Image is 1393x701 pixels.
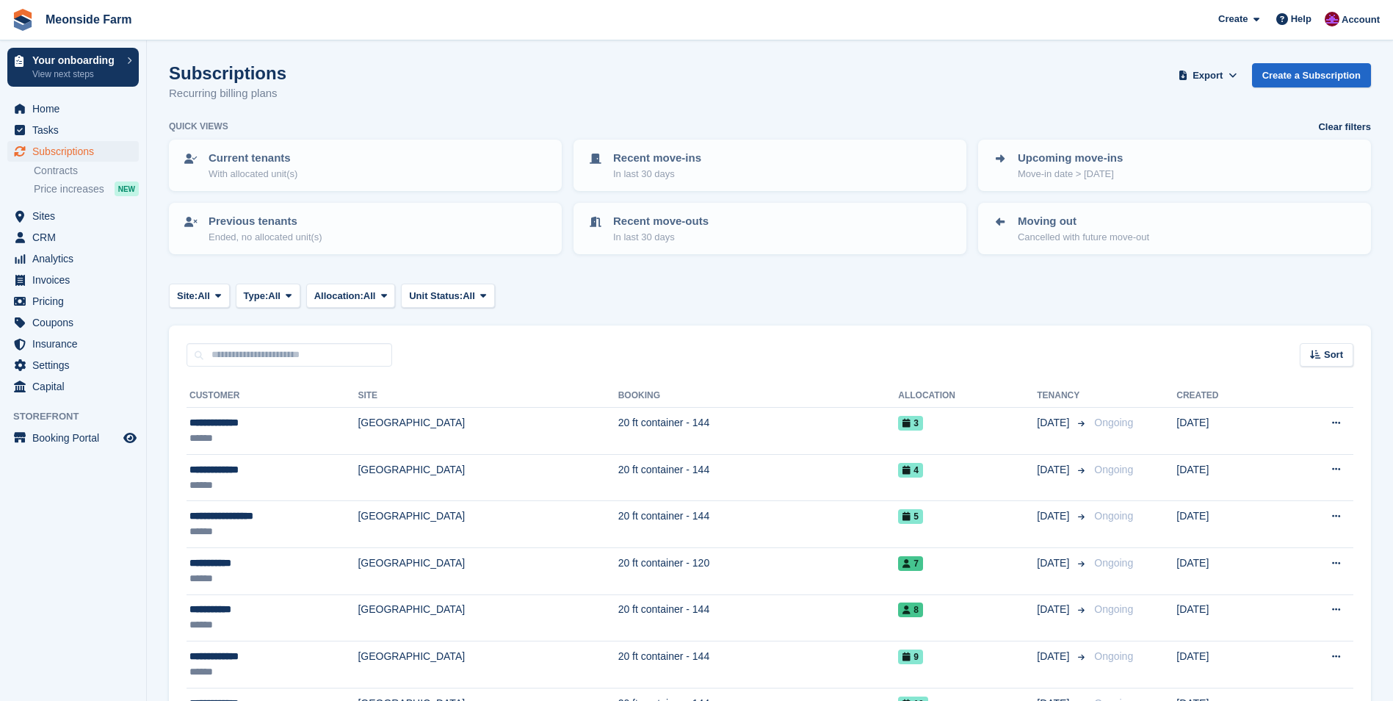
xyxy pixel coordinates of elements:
a: Create a Subscription [1252,63,1371,87]
td: [DATE] [1176,641,1278,689]
span: All [268,289,281,303]
th: Created [1176,384,1278,408]
img: stora-icon-8386f47178a22dfd0bd8f6a31ec36ba5ce8667c1dd55bd0f319d3a0aa187defe.svg [12,9,34,31]
a: menu [7,206,139,226]
span: Storefront [13,409,146,424]
span: Coupons [32,312,120,333]
span: Ongoing [1094,557,1133,569]
p: Recurring billing plans [169,85,286,102]
td: [DATE] [1176,501,1278,548]
h1: Subscriptions [169,63,286,83]
span: 5 [898,509,923,524]
span: Type: [244,289,269,303]
span: Pricing [32,291,120,312]
span: 4 [898,463,923,478]
span: Account [1342,12,1380,27]
a: menu [7,98,139,119]
span: [DATE] [1037,556,1072,571]
span: Settings [32,355,120,375]
span: 8 [898,603,923,617]
th: Tenancy [1037,384,1088,408]
button: Export [1176,63,1240,87]
span: [DATE] [1037,462,1072,478]
p: Recent move-ins [613,150,701,167]
a: Meonside Farm [40,7,137,32]
p: Cancelled with future move-out [1018,230,1149,245]
td: [GEOGRAPHIC_DATA] [358,408,618,455]
span: Unit Status: [409,289,463,303]
span: [DATE] [1037,415,1072,431]
a: Clear filters [1318,120,1371,134]
td: [DATE] [1176,594,1278,641]
td: [DATE] [1176,408,1278,455]
a: Current tenants With allocated unit(s) [170,141,560,190]
div: NEW [115,181,139,196]
span: All [198,289,210,303]
a: Previous tenants Ended, no allocated unit(s) [170,204,560,253]
a: Recent move-ins In last 30 days [575,141,965,190]
a: menu [7,355,139,375]
span: Price increases [34,182,104,196]
a: menu [7,248,139,269]
p: Previous tenants [209,213,322,230]
span: [DATE] [1037,508,1072,524]
td: 20 ft container - 144 [618,641,899,689]
span: Help [1291,12,1311,26]
p: Ended, no allocated unit(s) [209,230,322,245]
td: [DATE] [1176,454,1278,501]
button: Allocation: All [306,284,396,308]
p: Moving out [1018,213,1149,230]
span: Ongoing [1094,464,1133,475]
span: Create [1218,12,1248,26]
span: Export [1193,68,1223,83]
td: [GEOGRAPHIC_DATA] [358,641,618,689]
a: Moving out Cancelled with future move-out [980,204,1370,253]
span: All [463,289,475,303]
span: Sites [32,206,120,226]
span: Tasks [32,120,120,140]
a: Recent move-outs In last 30 days [575,204,965,253]
span: Allocation: [314,289,363,303]
a: menu [7,227,139,248]
td: 20 ft container - 120 [618,547,899,594]
span: Ongoing [1094,603,1133,615]
td: [GEOGRAPHIC_DATA] [358,594,618,641]
span: Subscriptions [32,141,120,162]
span: Capital [32,376,120,397]
span: Sort [1324,348,1343,362]
p: Recent move-outs [613,213,709,230]
p: Move-in date > [DATE] [1018,167,1123,181]
th: Booking [618,384,899,408]
span: 9 [898,650,923,664]
span: Booking Portal [32,428,120,448]
a: menu [7,334,139,354]
td: [GEOGRAPHIC_DATA] [358,501,618,548]
span: All [363,289,376,303]
span: Home [32,98,120,119]
span: Ongoing [1094,650,1133,662]
p: View next steps [32,68,120,81]
a: Contracts [34,164,139,178]
a: menu [7,270,139,290]
th: Site [358,384,618,408]
span: CRM [32,227,120,248]
a: Price increases NEW [34,181,139,197]
a: Preview store [121,429,139,447]
p: In last 30 days [613,167,701,181]
a: Your onboarding View next steps [7,48,139,87]
th: Customer [187,384,358,408]
th: Allocation [898,384,1037,408]
td: 20 ft container - 144 [618,454,899,501]
p: Current tenants [209,150,297,167]
span: 3 [898,416,923,431]
a: menu [7,312,139,333]
td: 20 ft container - 144 [618,594,899,641]
td: 20 ft container - 144 [618,408,899,455]
button: Type: All [236,284,300,308]
a: menu [7,141,139,162]
button: Site: All [169,284,230,308]
span: Insurance [32,334,120,354]
a: menu [7,120,139,140]
a: menu [7,376,139,397]
span: Invoices [32,270,120,290]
